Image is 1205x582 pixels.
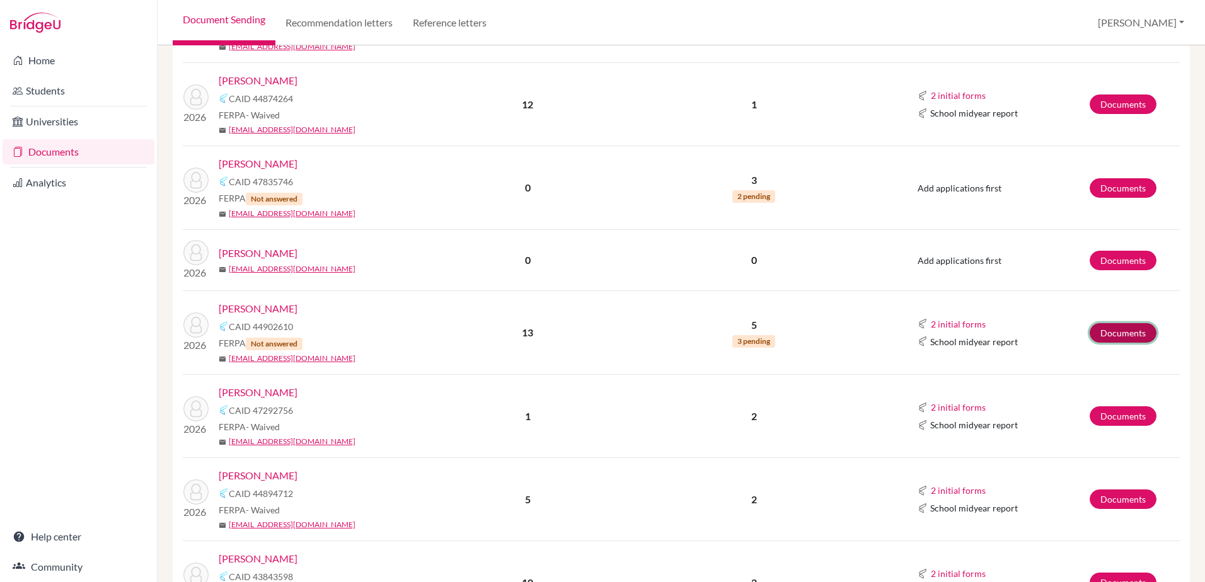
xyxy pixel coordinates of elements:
span: 3 pending [732,335,775,348]
a: Documents [1090,323,1156,343]
img: Common App logo [918,91,928,101]
b: 0 [525,254,531,266]
span: FERPA [219,420,280,433]
a: Students [3,78,154,103]
a: Documents [1090,178,1156,198]
a: Documents [1090,406,1156,426]
button: [PERSON_NAME] [1092,11,1190,35]
a: Analytics [3,170,154,195]
p: 2026 [183,193,209,208]
img: Common App logo [918,503,928,513]
span: 2 pending [732,190,775,203]
p: 2026 [183,265,209,280]
p: 3 [621,173,887,188]
a: [PERSON_NAME] [219,246,297,261]
b: 0 [525,181,531,193]
img: Common App logo [219,176,229,186]
b: 12 [522,98,533,110]
img: Bridge-U [10,13,61,33]
a: [PERSON_NAME] [219,301,297,316]
span: - Waived [246,421,280,432]
span: Not answered [246,193,303,205]
a: Documents [3,139,154,164]
span: mail [219,438,226,446]
button: 2 initial forms [930,566,986,581]
p: 5 [621,317,887,333]
span: mail [219,127,226,134]
p: 2 [621,492,887,507]
img: Common App logo [918,402,928,413]
img: Common App logo [918,420,928,430]
p: 0 [621,253,887,268]
span: - Waived [246,110,280,120]
span: CAID 44874264 [229,92,293,105]
img: Common App logo [219,571,229,581]
p: 2026 [183,421,209,437]
span: School midyear report [930,335,1018,348]
a: [PERSON_NAME] [219,73,297,88]
span: FERPA [219,336,303,350]
img: Fang, Daniel [183,312,209,338]
a: [EMAIL_ADDRESS][DOMAIN_NAME] [229,353,355,364]
a: Home [3,48,154,73]
span: - Waived [246,505,280,515]
span: FERPA [219,503,280,516]
img: Edis, Frederick [183,168,209,193]
span: School midyear report [930,418,1018,431]
p: 2026 [183,110,209,125]
a: Help center [3,524,154,549]
p: 2026 [183,505,209,520]
span: mail [219,43,226,51]
p: 2 [621,409,887,424]
img: Common App logo [918,336,928,346]
a: Documents [1090,251,1156,270]
a: [PERSON_NAME] [219,551,297,566]
img: Common App logo [219,488,229,498]
span: CAID 47835746 [229,175,293,188]
a: [EMAIL_ADDRESS][DOMAIN_NAME] [229,208,355,219]
img: Common App logo [918,486,928,496]
a: [EMAIL_ADDRESS][DOMAIN_NAME] [229,519,355,530]
img: Common App logo [918,108,928,118]
b: 1 [525,410,531,422]
span: FERPA [219,108,280,122]
button: 2 initial forms [930,317,986,331]
span: mail [219,355,226,363]
span: CAID 47292756 [229,404,293,417]
span: CAID 44902610 [229,320,293,333]
span: School midyear report [930,106,1018,120]
a: Universities [3,109,154,134]
span: School midyear report [930,501,1018,515]
img: Fung, Tristan [183,396,209,421]
img: Common App logo [219,93,229,103]
img: Common App logo [219,321,229,331]
a: [PERSON_NAME] [219,468,297,483]
button: 2 initial forms [930,88,986,103]
span: Not answered [246,338,303,350]
a: Documents [1090,94,1156,114]
img: Griffin, Kian [183,479,209,505]
a: [EMAIL_ADDRESS][DOMAIN_NAME] [229,41,355,52]
a: [EMAIL_ADDRESS][DOMAIN_NAME] [229,436,355,447]
button: 2 initial forms [930,400,986,414]
b: 13 [522,326,533,338]
a: [EMAIL_ADDRESS][DOMAIN_NAME] [229,263,355,275]
img: Common App logo [918,319,928,329]
button: 2 initial forms [930,483,986,498]
img: Common App logo [219,405,229,415]
span: FERPA [219,191,303,205]
b: 5 [525,493,531,505]
p: 1 [621,97,887,112]
a: [PERSON_NAME] [219,385,297,400]
span: Add applications first [918,183,1001,193]
span: CAID 44894712 [229,487,293,500]
a: Community [3,554,154,579]
span: Add applications first [918,255,1001,266]
span: mail [219,210,226,218]
span: mail [219,522,226,529]
a: Documents [1090,489,1156,509]
img: Craft, Robert [183,84,209,110]
a: [EMAIL_ADDRESS][DOMAIN_NAME] [229,124,355,135]
a: [PERSON_NAME] [219,156,297,171]
img: Common App logo [918,569,928,579]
